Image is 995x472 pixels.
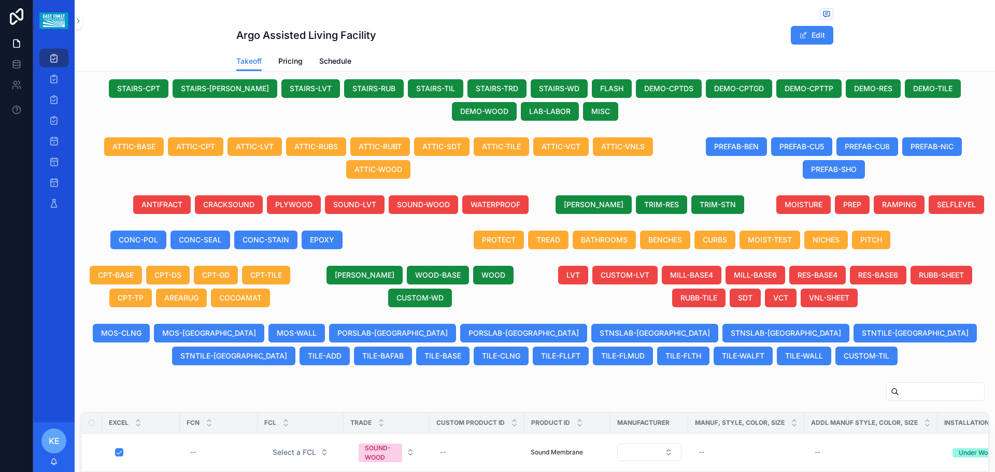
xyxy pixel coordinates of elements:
button: EPOXY [302,231,343,249]
span: COCOAMAT [219,293,262,303]
span: CPT-GD [202,270,230,280]
button: MOS-CLNG [93,324,150,342]
span: PREFAB-NIC [911,141,954,152]
button: TRIM-STN [691,195,744,214]
button: CUSTOM-LVT [592,266,658,284]
span: RUBB-TILE [680,293,717,303]
span: TILE-FLLFT [541,351,580,361]
span: TILE-FLMUD [601,351,645,361]
span: Schedule [319,56,351,66]
button: CUSTOM-TIL [835,347,898,365]
span: ATTIC-CPT [176,141,215,152]
span: PREP [843,199,861,210]
button: VCT [765,289,797,307]
span: Product ID [531,419,570,427]
span: LVT [566,270,580,280]
button: DEMO-TILE [905,79,961,98]
span: PITCH [860,235,882,245]
button: TILE-FLTH [657,347,709,365]
span: CPT-DS [154,270,181,280]
span: WOOD [481,270,505,280]
button: WOOD-BASE [407,266,469,284]
span: DEMO-WOOD [460,106,508,117]
button: LAB-LABOR [521,102,579,121]
button: STAIRS-RUB [344,79,404,98]
span: ATTIC-RUBS [294,141,338,152]
span: SOUND-LVT [333,199,376,210]
button: RES-BASE4 [789,266,846,284]
button: STAIRS-LVT [281,79,340,98]
button: CRACKSOUND [195,195,263,214]
button: Select Button [350,438,423,466]
button: STNTILE-[GEOGRAPHIC_DATA] [854,324,977,342]
span: ATTIC-BASE [112,141,155,152]
div: scrollable content [33,41,75,226]
button: TILE-FLMUD [593,347,653,365]
button: STNSLAB-[GEOGRAPHIC_DATA] [722,324,849,342]
span: STAIRS-RUB [352,83,395,94]
span: [PERSON_NAME] [564,199,623,210]
span: MOS-[GEOGRAPHIC_DATA] [162,328,256,338]
span: TRIM-RES [644,199,679,210]
span: STAIRS-LVT [290,83,332,94]
button: ATTIC-RUBT [350,137,410,156]
span: LAB-LABOR [529,106,571,117]
button: ATTIC-RUBS [286,137,346,156]
span: PREFAB-SHO [811,164,857,175]
button: MISC [583,102,618,121]
button: DEMO-CPTDS [636,79,702,98]
button: STAIRS-WD [531,79,588,98]
span: DEMO-RES [854,83,892,94]
button: ATTIC-BASE [104,137,164,156]
button: STAIRS-TIL [408,79,463,98]
div: SOUND-WOOD [365,444,396,462]
button: Select Button [617,444,681,461]
span: MOISTURE [785,199,822,210]
span: ATTIC-WOOD [354,164,402,175]
span: DEMO-CPTGD [714,83,764,94]
button: PREFAB-BEN [706,137,767,156]
span: STNTILE-[GEOGRAPHIC_DATA] [862,328,969,338]
span: CONC-POL [119,235,158,245]
button: VNL-SHEET [801,289,858,307]
button: STNSLAB-[GEOGRAPHIC_DATA] [591,324,718,342]
button: CONC-POL [110,231,166,249]
span: ATTIC-TILE [482,141,521,152]
button: TILE-FLLFT [533,347,589,365]
span: Trade [350,419,372,427]
span: Excel [109,419,129,427]
span: Addl Manuf Style, Color, Size [811,419,918,427]
span: CPT-TP [118,293,144,303]
span: PORSLAB-[GEOGRAPHIC_DATA] [337,328,448,338]
button: ATTIC-VNLS [593,137,653,156]
a: -- [436,444,518,461]
button: TILE-BASE [416,347,470,365]
img: App logo [39,12,68,29]
span: SOUND-WOOD [397,199,450,210]
a: Select Button [264,442,337,462]
button: MOISTURE [776,195,831,214]
button: [PERSON_NAME] [326,266,403,284]
span: DEMO-CPTTP [785,83,833,94]
span: ATTIC-LVT [236,141,274,152]
button: STAIRS-[PERSON_NAME] [173,79,277,98]
button: DEMO-WOOD [452,102,517,121]
span: MILL-BASE4 [670,270,713,280]
div: -- [699,448,705,456]
button: MOIST-TEST [740,231,800,249]
button: DEMO-CPTGD [706,79,772,98]
span: DEMO-CPTDS [644,83,693,94]
div: -- [815,448,821,456]
span: FCN [187,419,200,427]
button: PREFAB-SHO [803,160,865,179]
button: RUBB-TILE [672,289,726,307]
button: AREARUG [156,289,207,307]
span: STAIRS-WD [539,83,579,94]
button: SELFLEVEL [929,195,984,214]
a: Select Button [350,438,423,467]
span: MOS-CLNG [101,328,141,338]
button: STNTILE-[GEOGRAPHIC_DATA] [172,347,295,365]
button: NICHES [804,231,848,249]
button: MILL-BASE6 [726,266,785,284]
span: PORSLAB-[GEOGRAPHIC_DATA] [468,328,579,338]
